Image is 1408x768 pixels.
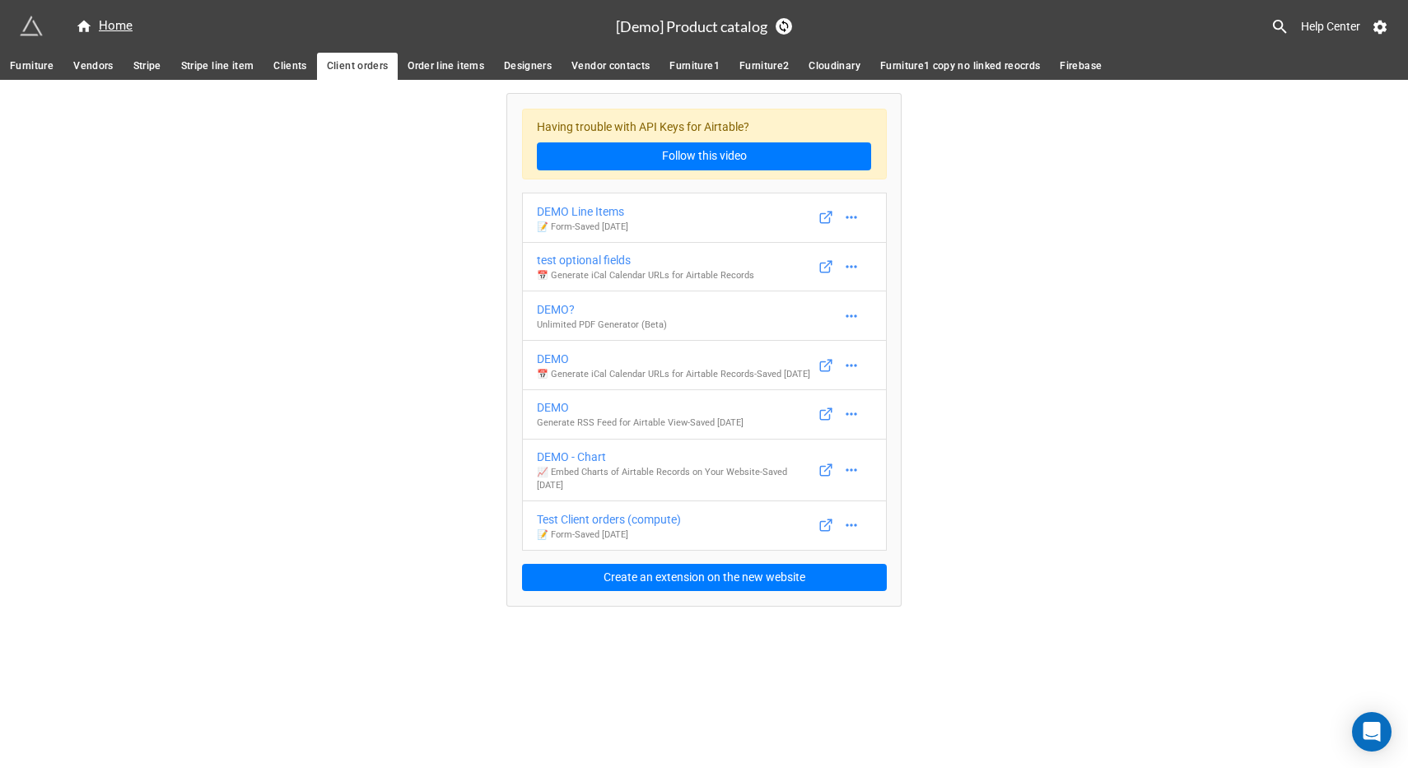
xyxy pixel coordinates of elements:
a: Sync Base Structure [776,18,792,35]
span: Designers [504,58,552,75]
span: Furniture1 copy no linked reocrds [880,58,1041,75]
a: Follow this video [537,142,871,170]
div: DEMO? [537,300,667,319]
span: Furniture1 [669,58,720,75]
span: Firebase [1060,58,1102,75]
div: Home [76,16,133,36]
button: Create an extension on the new website [522,564,887,592]
a: DEMO Line Items📝 Form-Saved [DATE] [522,193,887,243]
div: Open Intercom Messenger [1352,712,1392,752]
div: Having trouble with API Keys for Airtable? [522,109,887,180]
a: DEMO?Unlimited PDF Generator (Beta) [522,291,887,341]
a: Help Center [1289,12,1372,41]
p: 📈 Embed Charts of Airtable Records on Your Website - Saved [DATE] [537,466,814,491]
div: DEMO [537,350,810,368]
span: Vendors [73,58,113,75]
span: Stripe line item [181,58,254,75]
p: 📅 Generate iCal Calendar URLs for Airtable Records [537,269,754,282]
span: Client orders [327,58,389,75]
a: test optional fields📅 Generate iCal Calendar URLs for Airtable Records [522,242,887,292]
div: DEMO Line Items [537,202,628,221]
div: DEMO - Chart [537,448,814,466]
span: Stripe [133,58,161,75]
span: Clients [273,58,306,75]
span: Order line items [408,58,484,75]
div: Test Client orders (compute) [537,510,681,528]
span: Vendor contacts [571,58,650,75]
p: Unlimited PDF Generator (Beta) [537,319,667,332]
img: miniextensions-icon.73ae0678.png [20,15,43,38]
p: Generate RSS Feed for Airtable View - Saved [DATE] [537,417,744,430]
a: Test Client orders (compute)📝 Form-Saved [DATE] [522,500,887,551]
h3: [Demo] Product catalog [616,19,767,34]
p: 📅 Generate iCal Calendar URLs for Airtable Records - Saved [DATE] [537,368,810,381]
a: DEMOGenerate RSS Feed for Airtable View-Saved [DATE] [522,389,887,440]
p: 📝 Form - Saved [DATE] [537,528,681,542]
div: test optional fields [537,251,754,269]
a: DEMO📅 Generate iCal Calendar URLs for Airtable Records-Saved [DATE] [522,340,887,390]
span: Cloudinary [809,58,860,75]
span: Furniture [10,58,54,75]
a: DEMO - Chart📈 Embed Charts of Airtable Records on Your Website-Saved [DATE] [522,439,887,501]
p: 📝 Form - Saved [DATE] [537,221,628,234]
a: Home [66,16,142,36]
span: Furniture2 [739,58,790,75]
div: DEMO [537,398,744,417]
